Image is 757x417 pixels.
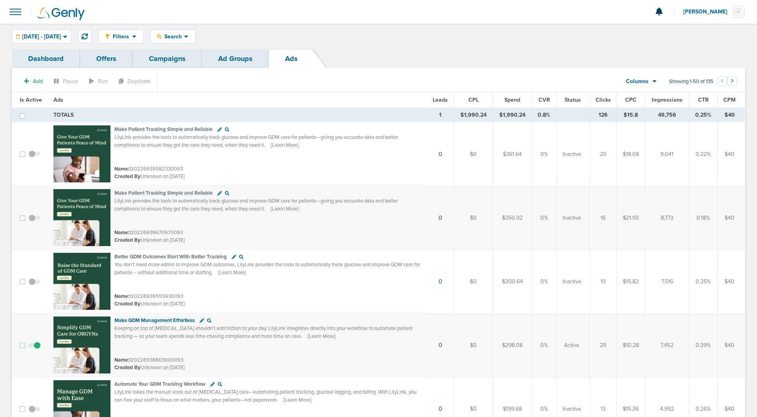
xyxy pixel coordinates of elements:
[271,205,299,212] span: [Learn More]
[645,122,689,186] td: 9,041
[114,357,183,363] small: 120226938803000093
[114,389,417,403] span: LilyLink takes the manual work out of [MEDICAL_DATA] care—automating patient tracking, glucose lo...
[20,97,42,103] span: Is Active
[504,97,520,103] span: Spend
[454,250,493,313] td: $0
[717,77,737,87] ul: Pagination
[308,333,335,340] span: [Learn More]
[53,97,63,103] span: Ads
[133,49,202,68] a: Campaigns
[717,313,745,377] td: $40
[110,33,132,40] span: Filters
[493,313,532,377] td: $298.08
[689,186,717,250] td: 0.18%
[162,33,184,40] span: Search
[114,381,205,387] span: Automate Your GDM Tracking Workflow
[114,317,195,324] span: Make GDM Management Effortless
[493,186,532,250] td: $350.92
[114,293,129,299] span: Name:
[717,122,745,186] td: $40
[38,8,85,20] img: Genly
[114,173,141,180] span: Created By
[626,78,649,85] span: Columns
[563,150,581,158] span: Inactive
[689,122,717,186] td: 0.22%
[439,342,442,349] a: 0
[717,186,745,250] td: $40
[532,122,556,186] td: 0%
[53,317,110,373] img: Ad image
[114,173,184,180] small: Unknown on [DATE]
[493,108,532,122] td: $1,990.24
[271,142,299,149] span: [Learn More]
[589,186,616,250] td: 16
[80,49,133,68] a: Offers
[53,189,110,246] img: Ad image
[114,293,183,299] small: 120226939555930093
[589,108,616,122] td: 126
[468,97,479,103] span: CPL
[114,364,141,371] span: Created By
[493,122,532,186] td: $361.64
[532,186,556,250] td: 0%
[589,250,616,313] td: 19
[439,214,442,221] a: 0
[727,76,737,86] button: Go to next page
[114,166,183,172] small: 120226939582330093
[669,78,713,85] span: Showing 1-50 of 135
[114,357,129,363] span: Name:
[493,250,532,313] td: $300.64
[617,250,645,313] td: $15.82
[202,49,269,68] a: Ad Groups
[595,97,611,103] span: Clicks
[645,313,689,377] td: 7,452
[645,186,689,250] td: 8,773
[53,253,110,310] img: Ad image
[114,237,141,243] span: Created By
[114,166,129,172] span: Name:
[454,122,493,186] td: $0
[454,108,493,122] td: $1,990.24
[689,250,717,313] td: 0.25%
[532,108,556,122] td: 0.8%
[717,108,745,122] td: $40
[114,364,184,371] small: Unknown on [DATE]
[454,186,493,250] td: $0
[49,108,427,122] td: TOTALS
[283,396,311,404] span: [Learn More]
[723,97,736,103] span: CPM
[645,108,689,122] td: 49,756
[439,151,442,157] a: 0
[565,97,581,103] span: Status
[114,134,398,148] span: LilyLink provides the tools to automatically track glucose and improve GDM care for patients—givi...
[698,97,709,103] span: CTR
[564,341,579,349] span: Active
[532,313,556,377] td: 0%
[617,186,645,250] td: $21.93
[114,237,184,244] small: Unknown on [DATE]
[114,198,398,212] span: LilyLink provides the tools to automatically track glucose and improve GDM care for patients—givi...
[538,97,550,103] span: CVR
[617,313,645,377] td: $10.28
[439,406,442,412] a: 0
[218,269,246,276] span: [Learn More]
[114,262,420,276] span: You don’t need more admin to improve GDM outcomes. LilyLink provides the tools to automatically t...
[33,78,43,85] span: Add
[532,250,556,313] td: 0%
[22,34,61,40] span: [DATE] - [DATE]
[427,108,454,122] td: 1
[20,76,47,87] button: Add
[114,325,413,339] span: Keeping on top of [MEDICAL_DATA] shouldn’t add friction to your day. LilyLink integrates directly...
[114,126,213,133] span: Make Patient Tracking Simple and Reliable
[114,229,183,236] small: 120226939670970093
[589,313,616,377] td: 29
[689,108,717,122] td: 0.25%
[717,250,745,313] td: $40
[114,301,141,307] span: Created By
[114,254,227,260] span: Better GDM Outcomes Start With Better Tracking
[617,122,645,186] td: $18.08
[269,49,314,68] a: Ads
[563,214,581,222] span: Inactive
[645,250,689,313] td: 7,516
[114,229,129,236] span: Name:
